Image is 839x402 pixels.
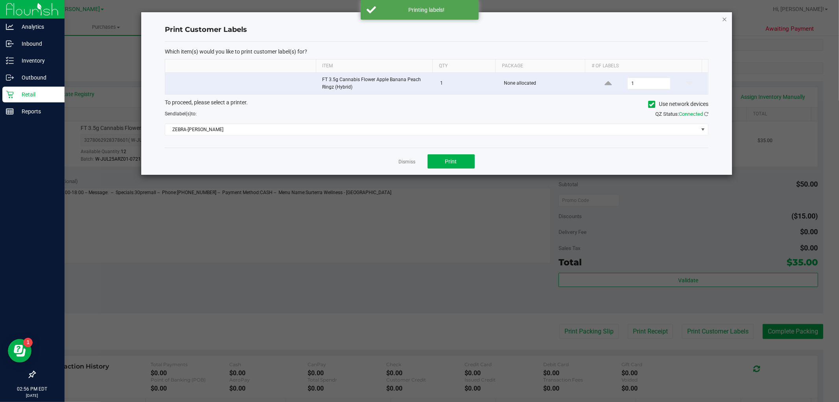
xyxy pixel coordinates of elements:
inline-svg: Retail [6,91,14,98]
p: Which item(s) would you like to print customer label(s) for? [165,48,708,55]
div: Printing labels! [380,6,473,14]
div: To proceed, please select a printer. [159,98,714,110]
p: Retail [14,90,61,99]
button: Print [428,154,475,169]
p: Inbound [14,39,61,48]
inline-svg: Analytics [6,23,14,31]
inline-svg: Inventory [6,57,14,65]
a: Dismiss [399,159,416,165]
th: Qty [432,59,495,73]
iframe: Resource center unread badge [23,338,33,347]
iframe: Resource center [8,339,31,363]
inline-svg: Inbound [6,40,14,48]
td: 1 [435,73,499,94]
span: Connected [679,111,703,117]
p: Outbound [14,73,61,82]
span: Send to: [165,111,197,117]
td: None allocated [499,73,590,94]
label: Use network devices [648,100,708,108]
th: # of labels [585,59,701,73]
span: ZEBRA-[PERSON_NAME] [165,124,698,135]
inline-svg: Outbound [6,74,14,82]
p: Reports [14,107,61,116]
p: [DATE] [4,393,61,398]
th: Item [316,59,432,73]
p: Analytics [14,22,61,31]
p: Inventory [14,56,61,65]
span: label(s) [175,111,191,117]
th: Package [495,59,585,73]
span: Print [445,158,457,165]
inline-svg: Reports [6,107,14,115]
td: FT 3.5g Cannabis Flower Apple Banana Peach Ringz (Hybrid) [317,73,435,94]
p: 02:56 PM EDT [4,385,61,393]
h4: Print Customer Labels [165,25,708,35]
span: QZ Status: [655,111,708,117]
